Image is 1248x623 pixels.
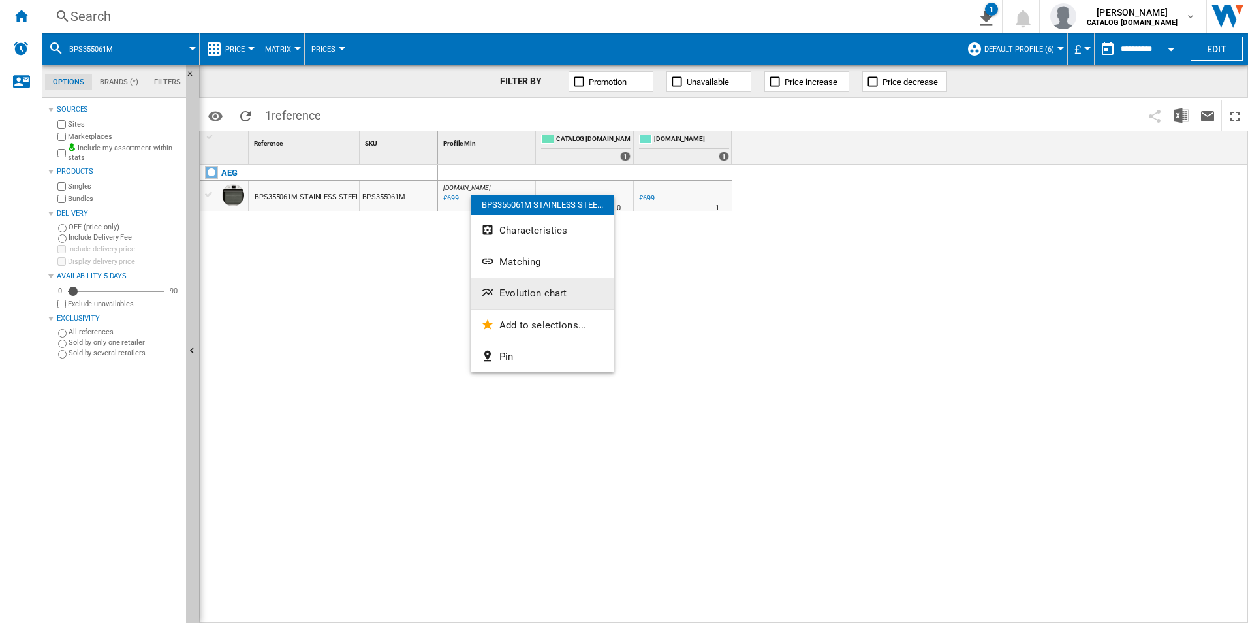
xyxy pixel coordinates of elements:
[499,351,513,362] span: Pin
[471,246,614,278] button: Matching
[471,215,614,246] button: Characteristics
[499,319,586,331] span: Add to selections...
[471,310,614,341] button: Add to selections...
[499,256,540,268] span: Matching
[471,278,614,309] button: Evolution chart
[471,341,614,372] button: Pin...
[499,287,567,299] span: Evolution chart
[499,225,567,236] span: Characteristics
[471,195,614,215] div: BPS355061M STAINLESS STEE...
